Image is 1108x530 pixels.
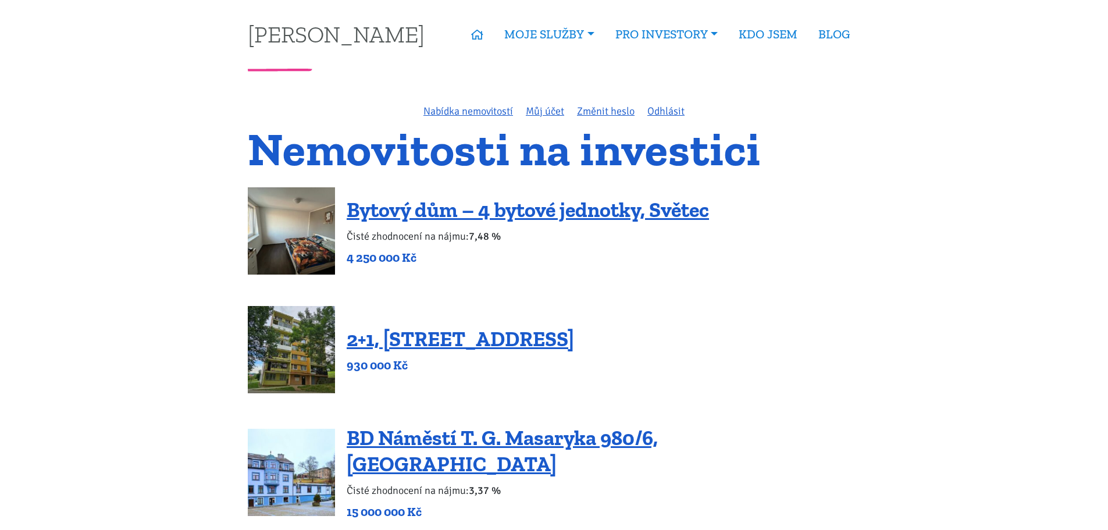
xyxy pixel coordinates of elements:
[469,484,501,497] b: 3,37 %
[647,105,685,118] a: Odhlásit
[605,21,728,48] a: PRO INVESTORY
[347,326,574,351] a: 2+1, [STREET_ADDRESS]
[423,105,513,118] a: Nabídka nemovitostí
[494,21,604,48] a: MOJE SLUŽBY
[347,504,860,520] p: 15 000 000 Kč
[347,357,574,374] p: 930 000 Kč
[808,21,860,48] a: BLOG
[347,425,658,476] a: BD Náměstí T. G. Masaryka 980/6, [GEOGRAPHIC_DATA]
[577,105,635,118] a: Změnit heslo
[347,482,860,499] p: Čisté zhodnocení na nájmu:
[347,197,709,222] a: Bytový dům – 4 bytové jednotky, Světec
[469,230,501,243] b: 7,48 %
[347,228,709,244] p: Čisté zhodnocení na nájmu:
[347,250,709,266] p: 4 250 000 Kč
[248,130,860,169] h1: Nemovitosti na investici
[526,105,564,118] a: Můj účet
[248,23,425,45] a: [PERSON_NAME]
[728,21,808,48] a: KDO JSEM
